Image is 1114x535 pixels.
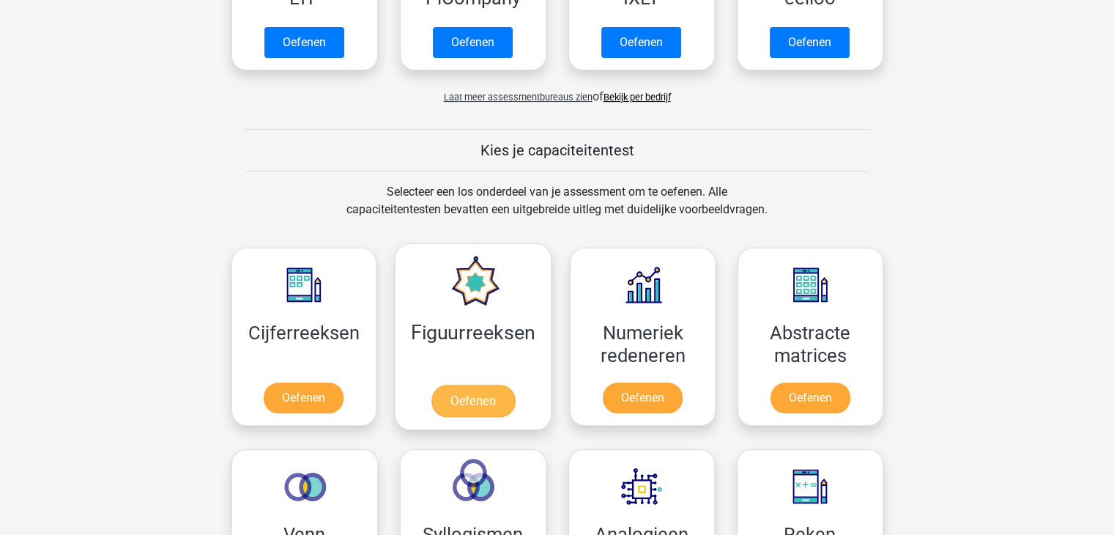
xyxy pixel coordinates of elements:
[220,76,894,106] div: of
[264,383,344,413] a: Oefenen
[601,27,681,58] a: Oefenen
[433,27,513,58] a: Oefenen
[444,92,593,103] span: Laat meer assessmentbureaus zien
[264,27,344,58] a: Oefenen
[604,92,671,103] a: Bekijk per bedrijf
[431,385,515,417] a: Oefenen
[245,141,870,159] h5: Kies je capaciteitentest
[603,383,683,413] a: Oefenen
[770,383,850,413] a: Oefenen
[333,183,781,236] div: Selecteer een los onderdeel van je assessment om te oefenen. Alle capaciteitentesten bevatten een...
[770,27,850,58] a: Oefenen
